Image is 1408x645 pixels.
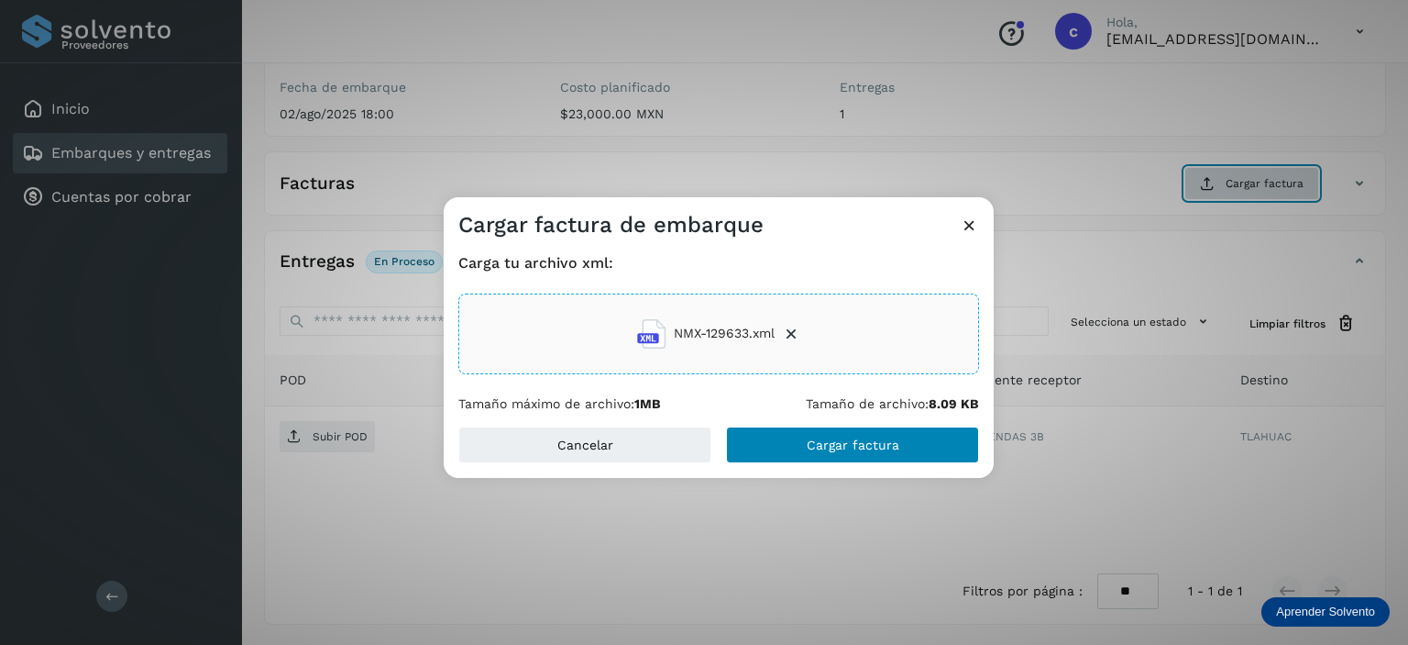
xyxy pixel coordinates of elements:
p: Aprender Solvento [1276,605,1375,619]
b: 8.09 KB [929,396,979,411]
p: Tamaño máximo de archivo: [458,396,661,412]
span: NMX-129633.xml [674,324,775,343]
h4: Carga tu archivo xml: [458,254,979,272]
p: Tamaño de archivo: [806,396,979,412]
b: 1MB [634,396,661,411]
span: Cargar factura [807,439,899,451]
button: Cargar factura [726,427,979,463]
h3: Cargar factura de embarque [458,212,764,239]
div: Aprender Solvento [1261,597,1390,627]
span: Cancelar [557,439,613,451]
button: Cancelar [458,427,711,463]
